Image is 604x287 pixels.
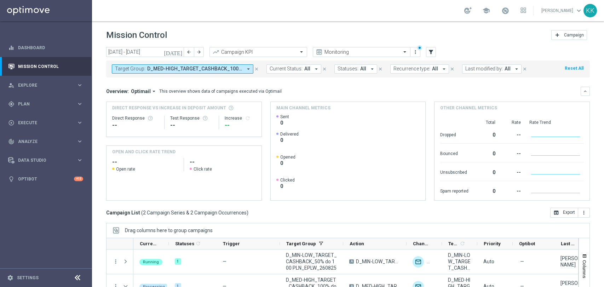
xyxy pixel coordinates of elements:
ng-select: Monitoring [313,47,410,57]
span: All [360,66,366,72]
span: Templates [448,241,459,246]
span: Analyze [18,139,76,144]
span: 0 [280,160,295,166]
div: -- [225,121,256,130]
span: Columns [582,260,587,278]
button: lightbulb Optibot +10 [8,176,84,182]
button: track_changes Analyze keyboard_arrow_right [8,139,84,144]
button: Optimail arrow_drop_down [129,88,159,94]
div: +10 [74,177,83,181]
i: keyboard_arrow_down [583,89,588,94]
a: Optibot [18,170,74,188]
span: Campaign [564,33,584,38]
i: more_vert [413,49,418,55]
span: — [520,258,524,265]
span: Target Group: [115,66,145,72]
h4: Main channel metrics [276,105,330,111]
button: more_vert [113,258,119,265]
button: gps_fixed Plan keyboard_arrow_right [8,101,84,107]
i: keyboard_arrow_right [76,82,83,88]
h3: Campaign List [106,209,248,216]
a: Mission Control [18,57,83,76]
h4: OPEN AND CLICK RATE TREND [112,149,176,155]
span: 2 Campaign Series & 2 Campaign Occurrences [143,209,247,216]
i: close [254,67,259,71]
button: Mission Control [8,64,84,69]
span: Clicked [280,177,295,183]
span: Sent [280,114,289,120]
span: ) [247,209,248,216]
a: [PERSON_NAME]keyboard_arrow_down [541,5,583,16]
div: Bounced [440,147,468,159]
div: Dashboard [8,38,83,57]
div: Unsubscribed [440,166,468,177]
div: 0 [477,128,495,140]
button: more_vert [412,48,419,56]
span: Last modified by: [465,66,503,72]
span: A [349,259,354,264]
div: Spam reported [440,185,468,196]
i: arrow_back [186,50,191,54]
i: arrow_forward [196,50,201,54]
i: lightbulb [8,176,15,182]
div: Optibot [8,170,83,188]
colored-tag: Running [139,258,162,265]
button: play_circle_outline Execute keyboard_arrow_right [8,120,84,126]
i: gps_fixed [8,101,15,107]
button: close [522,65,528,73]
i: close [450,67,455,71]
button: Current Status: All arrow_drop_down [266,64,321,74]
div: 0 [477,185,495,196]
i: keyboard_arrow_right [76,101,83,107]
div: -- [504,147,521,159]
span: Optimail [131,88,151,94]
button: Last modified by: All arrow_drop_down [462,64,522,74]
span: Open rate [116,166,135,172]
div: Katarzyna Kamińska [560,255,584,268]
span: D_MIN-LOW_TARGET_CASHBACK_50% do 100 PLN_EPLW_260825 [356,258,401,265]
span: D_MIN-LOW_TARGET_CASHBACK_50% do 100 PLN_EPLW_260825 [286,252,337,271]
div: Mission Control [8,57,83,76]
span: Statuses: [338,66,358,72]
div: Total [477,120,495,125]
button: arrow_back [184,47,194,57]
h1: Mission Control [106,30,167,40]
h2: -- [190,158,255,166]
span: Channel [413,241,430,246]
div: -- [504,185,521,196]
div: -- [112,121,159,130]
i: equalizer [8,45,15,51]
i: refresh [245,115,251,121]
button: Statuses: All arrow_drop_down [334,64,377,74]
i: trending_up [212,48,219,56]
span: 0 [280,120,289,126]
img: Private message [427,256,438,268]
div: KK [583,4,597,17]
div: -- [504,166,521,177]
img: Optimail [413,256,424,268]
div: Press SPACE to select this row. [107,249,133,274]
a: Settings [17,276,39,280]
span: Data Studio [18,158,76,162]
div: Execute [8,120,76,126]
i: more_vert [581,210,587,216]
button: close [449,65,455,73]
span: Current Status [140,241,157,246]
i: settings [7,275,13,281]
button: Target Group: D_MED-HIGH_TARGET_CASHBACK_100% do 300 PLN_EPLW_260825, D_MIN-LOW_TARGET_CASHBACK_5... [112,64,253,74]
i: keyboard_arrow_right [76,138,83,145]
span: Running [143,260,159,264]
div: Rate Trend [529,120,584,125]
span: Execute [18,121,76,125]
i: [DATE] [164,49,183,55]
i: keyboard_arrow_right [76,157,83,163]
span: 0 [280,137,299,143]
button: Data Studio keyboard_arrow_right [8,157,84,163]
span: Target Group [286,241,316,246]
div: This overview shows data of campaigns executed via Optimail [159,88,282,94]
